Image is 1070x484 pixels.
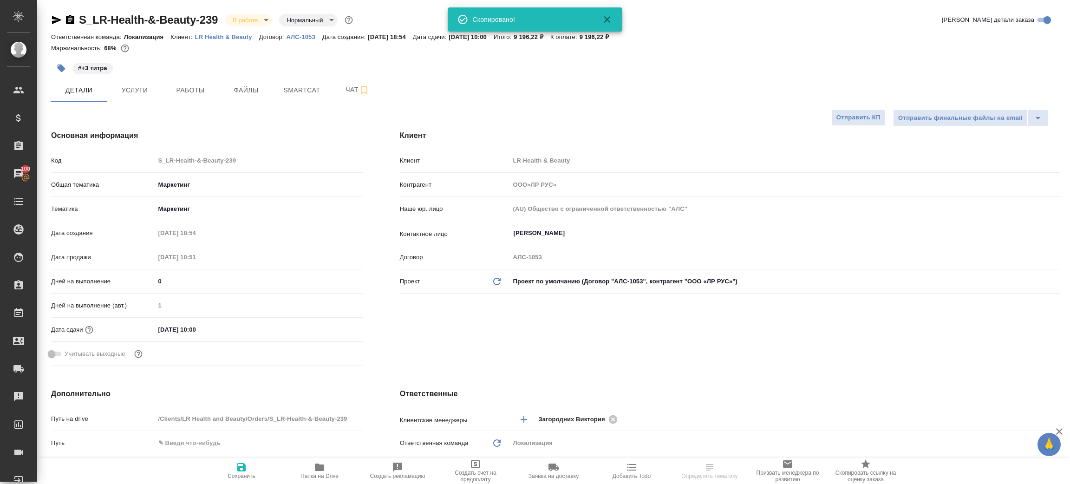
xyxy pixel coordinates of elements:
span: Определить тематику [681,473,737,479]
button: Определить тематику [671,458,749,484]
h4: Дополнительно [51,388,363,399]
p: Договор [400,253,510,262]
a: LR Health & Beauty [195,33,259,40]
p: Путь на drive [51,414,155,424]
input: ✎ Введи что-нибудь [155,275,363,288]
p: Клиентские менеджеры [400,416,510,425]
div: В работе [225,14,272,26]
h4: Основная информация [51,130,363,141]
p: Тематика [51,204,155,214]
span: Детали [57,85,101,96]
div: Локализация [510,435,1060,451]
span: Услуги [112,85,157,96]
span: Чат [335,84,380,96]
span: Скопировать ссылку на оценку заказа [832,470,899,483]
p: [DATE] 10:00 [449,33,494,40]
p: Ответственная команда: [51,33,124,40]
span: Призвать менеджера по развитию [754,470,821,483]
p: 9 196,22 ₽ [580,33,616,40]
button: Если добавить услуги и заполнить их объемом, то дата рассчитается автоматически [83,324,95,336]
button: Отправить КП [831,110,886,126]
button: Заявка на доставку [515,458,593,484]
span: Добавить Todo [613,473,651,479]
button: Папка на Drive [281,458,359,484]
p: Код [51,156,155,165]
button: Создать счет на предоплату [437,458,515,484]
p: Клиент [400,156,510,165]
button: Open [1055,232,1057,234]
button: Создать рекламацию [359,458,437,484]
a: АЛС-1053 [286,33,322,40]
h4: Ответственные [400,388,1060,399]
p: Наше юр. лицо [400,204,510,214]
button: Скопировать ссылку для ЯМессенджера [51,14,62,26]
button: Нормальный [284,16,326,24]
input: Пустое поле [510,250,1060,264]
span: Папка на Drive [300,473,339,479]
div: Проект по умолчанию (Договор "АЛС-1053", контрагент "ООО «ЛР РУС»") [510,274,1060,289]
span: Создать рекламацию [370,473,425,479]
a: S_LR-Health-&-Beauty-239 [79,13,218,26]
button: Добавить менеджера [513,408,535,431]
button: Выбери, если сб и вс нужно считать рабочими днями для выполнения заказа. [132,348,144,360]
button: Добавить Todo [593,458,671,484]
div: Маркетинг [155,177,363,193]
span: 100 [15,164,36,174]
input: Пустое поле [155,226,236,240]
p: Дата сдачи [51,325,83,334]
div: Скопировано! [473,15,589,24]
span: Заявка на доставку [528,473,579,479]
button: Скопировать ссылку на оценку заказа [827,458,905,484]
button: Сохранить [202,458,281,484]
a: 100 [2,162,35,185]
p: Дата продажи [51,253,155,262]
input: ✎ Введи что-нибудь [155,323,236,336]
button: 🙏 [1037,433,1061,456]
p: #+3 титра [78,64,107,73]
span: [PERSON_NAME] детали заказа [942,15,1034,25]
span: 🙏 [1041,435,1057,454]
span: Файлы [224,85,268,96]
p: 9 196,22 ₽ [514,33,550,40]
button: Добавить тэг [51,58,72,78]
input: Пустое поле [510,154,1060,167]
p: Клиент: [170,33,195,40]
p: Дата создания: [322,33,368,40]
button: 2428.72 RUB; [119,42,131,54]
p: [DATE] 18:54 [368,33,413,40]
p: Контактное лицо [400,229,510,239]
p: Договор: [259,33,287,40]
button: Призвать менеджера по развитию [749,458,827,484]
p: Дней на выполнение (авт.) [51,301,155,310]
button: Open [1055,419,1057,420]
input: Пустое поле [155,299,363,312]
p: Маржинальность: [51,45,104,52]
div: split button [893,110,1049,126]
p: Путь [51,438,155,448]
p: Дата сдачи: [413,33,449,40]
p: Дата создания [51,229,155,238]
input: Пустое поле [155,250,236,264]
p: Ответственная команда [400,438,469,448]
span: Отправить финальные файлы на email [898,113,1023,124]
span: Smartcat [280,85,324,96]
button: Доп статусы указывают на важность/срочность заказа [343,14,355,26]
div: В работе [279,14,337,26]
div: Маркетинг [155,201,363,217]
button: В работе [230,16,261,24]
span: Сохранить [228,473,255,479]
p: Дней на выполнение [51,277,155,286]
input: Пустое поле [155,412,363,425]
button: Отправить финальные файлы на email [893,110,1028,126]
p: Итого: [494,33,514,40]
p: Проект [400,277,420,286]
p: 68% [104,45,118,52]
h4: Клиент [400,130,1060,141]
div: Загородних Виктория [539,413,620,425]
svg: Подписаться [359,85,370,96]
input: Пустое поле [510,202,1060,216]
input: Пустое поле [155,154,363,167]
span: Загородних Виктория [539,415,611,424]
